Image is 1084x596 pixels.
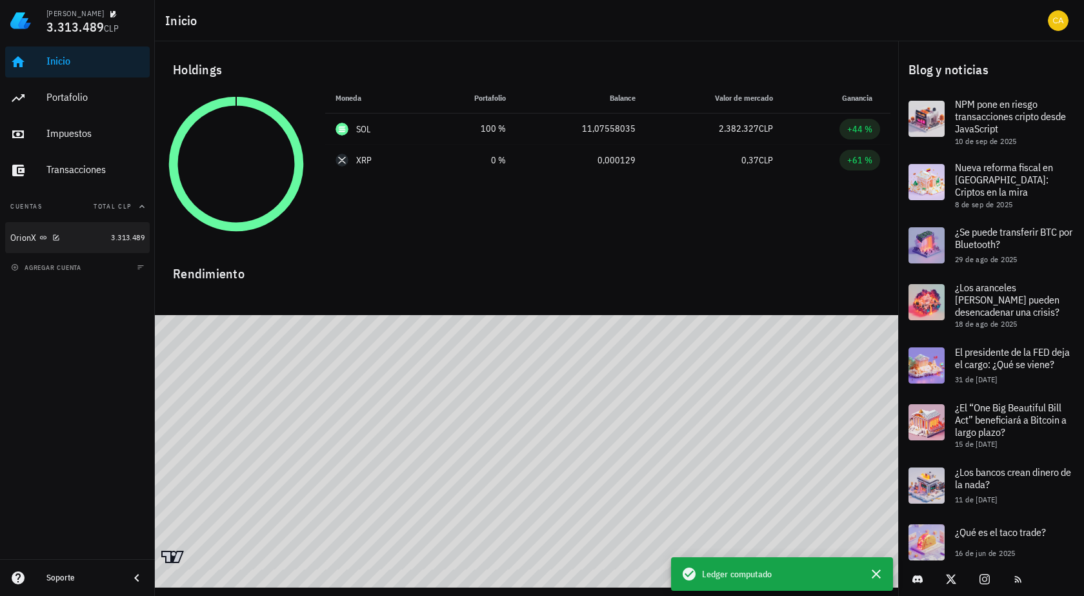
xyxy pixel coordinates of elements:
[955,439,998,449] span: 15 de [DATE]
[336,154,348,167] div: XRP-icon
[163,253,890,284] div: Rendimiento
[94,202,132,211] span: Total CLP
[842,93,880,103] span: Ganancia
[955,254,1018,264] span: 29 de ago de 2025
[759,154,773,166] span: CLP
[847,123,872,136] div: +44 %
[702,567,772,581] span: Ledger computado
[8,261,87,274] button: agregar cuenta
[527,122,636,136] div: 11,07558035
[5,46,150,77] a: Inicio
[111,232,145,242] span: 3.313.489
[10,10,31,31] img: LedgiFi
[5,83,150,114] a: Portafolio
[161,551,184,563] a: Charting by TradingView
[741,154,759,166] span: 0,37
[955,281,1059,318] span: ¿Los aranceles [PERSON_NAME] pueden desencadenar una crisis?
[1048,10,1069,31] div: avatar
[165,10,203,31] h1: Inicio
[955,401,1067,438] span: ¿El “One Big Beautiful Bill Act” beneficiará a Bitcoin a largo plazo?
[14,263,81,272] span: agregar cuenta
[356,123,371,136] div: SOL
[436,154,506,167] div: 0 %
[759,123,773,134] span: CLP
[646,83,783,114] th: Valor de mercado
[5,119,150,150] a: Impuestos
[46,55,145,67] div: Inicio
[955,98,1066,135] span: NPM pone en riesgo transacciones cripto desde JavaScript
[436,122,506,136] div: 100 %
[898,394,1084,457] a: ¿El “One Big Beautiful Bill Act” beneficiará a Bitcoin a largo plazo? 15 de [DATE]
[898,217,1084,274] a: ¿Se puede transferir BTC por Bluetooth? 29 de ago de 2025
[847,154,872,167] div: +61 %
[898,337,1084,394] a: El presidente de la FED deja el cargo: ¿Qué se viene? 31 de [DATE]
[46,18,104,36] span: 3.313.489
[955,161,1053,198] span: Nueva reforma fiscal en [GEOGRAPHIC_DATA]: Criptos en la mira
[955,225,1072,251] span: ¿Se puede transferir BTC por Bluetooth?
[46,127,145,139] div: Impuestos
[527,154,636,167] div: 0,000129
[898,457,1084,514] a: ¿Los bancos crean dinero de la nada? 11 de [DATE]
[955,466,1071,491] span: ¿Los bancos crean dinero de la nada?
[898,90,1084,154] a: NPM pone en riesgo transacciones cripto desde JavaScript 10 de sep de 2025
[425,83,516,114] th: Portafolio
[898,514,1084,571] a: ¿Qué es el taco trade? 16 de jun de 2025
[955,200,1012,209] span: 8 de sep de 2025
[5,191,150,222] button: CuentasTotal CLP
[898,154,1084,217] a: Nueva reforma fiscal en [GEOGRAPHIC_DATA]: Criptos en la mira 8 de sep de 2025
[325,83,425,114] th: Moneda
[955,495,998,504] span: 11 de [DATE]
[46,8,104,19] div: [PERSON_NAME]
[163,49,890,90] div: Holdings
[898,274,1084,337] a: ¿Los aranceles [PERSON_NAME] pueden desencadenar una crisis? 18 de ago de 2025
[955,345,1070,371] span: El presidente de la FED deja el cargo: ¿Qué se viene?
[356,154,372,167] div: XRP
[898,49,1084,90] div: Blog y noticias
[955,548,1016,558] span: 16 de jun de 2025
[955,136,1017,146] span: 10 de sep de 2025
[516,83,646,114] th: Balance
[955,319,1018,329] span: 18 de ago de 2025
[719,123,759,134] span: 2.382.327
[104,23,119,34] span: CLP
[10,232,37,243] div: OrionX
[5,155,150,186] a: Transacciones
[46,163,145,176] div: Transacciones
[46,91,145,103] div: Portafolio
[46,573,119,583] div: Soporte
[955,375,998,384] span: 31 de [DATE]
[336,123,348,136] div: SOL-icon
[5,222,150,253] a: OrionX 3.313.489
[955,526,1046,539] span: ¿Qué es el taco trade?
